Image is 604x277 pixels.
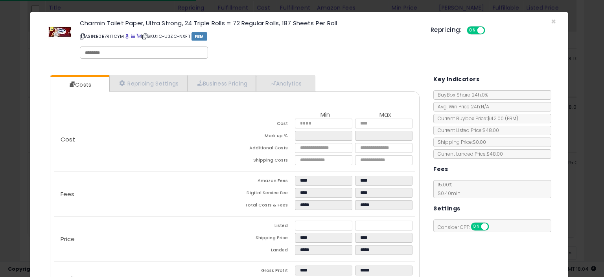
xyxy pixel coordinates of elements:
td: Digital Service Fee [235,188,295,200]
span: ON [468,27,477,34]
th: Max [355,112,415,119]
td: Mark up % [235,131,295,143]
img: 41wpzLigHLL._SL60_.jpg [48,20,72,44]
span: 15.00 % [434,181,460,197]
th: Min [295,112,355,119]
a: Analytics [256,75,314,91]
td: Landed [235,245,295,257]
span: $42.00 [487,115,518,122]
td: Additional Costs [235,143,295,155]
h3: Charmin Toilet Paper, Ultra Strong, 24 Triple Rolls = 72 Regular Rolls, 187 Sheets Per Roll [80,20,419,26]
td: Shipping Costs [235,155,295,167]
span: OFF [484,27,496,34]
td: Amazon Fees [235,176,295,188]
span: ( FBM ) [505,115,518,122]
p: Cost [54,136,235,143]
span: BuyBox Share 24h: 0% [434,91,488,98]
a: BuyBox page [125,33,129,39]
a: All offer listings [131,33,135,39]
span: $0.40 min [434,190,460,197]
h5: Fees [433,164,448,174]
td: Total Costs & Fees [235,200,295,212]
p: ASIN: B0B7R1TCYM | SKU: IC-U3ZC-NXFT [80,30,419,43]
span: FBM [192,32,207,41]
span: OFF [488,223,501,230]
h5: Repricing: [431,27,462,33]
a: Your listing only [136,33,141,39]
a: Business Pricing [187,75,256,91]
span: Shipping Price: $0.00 [434,139,486,145]
span: Current Landed Price: $48.00 [434,151,503,157]
span: × [551,16,556,27]
span: Current Buybox Price: [434,115,518,122]
p: Fees [54,191,235,197]
td: Shipping Price [235,233,295,245]
p: Price [54,236,235,242]
span: Current Listed Price: $48.00 [434,127,499,134]
td: Listed [235,221,295,233]
span: Consider CPT: [434,224,499,231]
h5: Key Indicators [433,74,479,84]
span: ON [471,223,481,230]
a: Costs [50,77,109,93]
td: Cost [235,119,295,131]
span: Avg. Win Price 24h: N/A [434,103,489,110]
a: Repricing Settings [109,75,187,91]
h5: Settings [433,204,460,214]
